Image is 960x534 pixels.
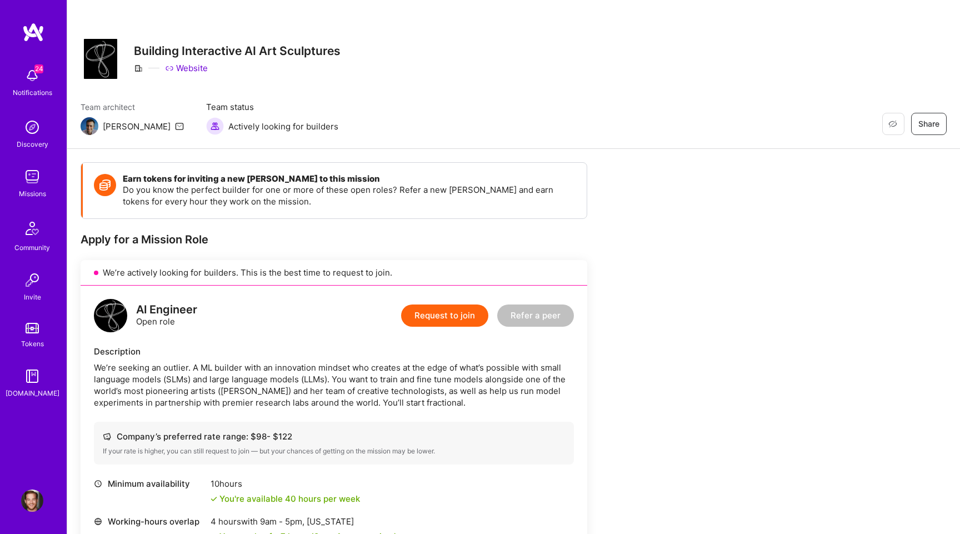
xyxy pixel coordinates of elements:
p: Do you know the perfect builder for one or more of these open roles? Refer a new [PERSON_NAME] an... [123,184,576,207]
img: logo [94,299,127,332]
div: We’re actively looking for builders. This is the best time to request to join. [81,260,587,286]
span: 9am - 5pm , [258,516,307,527]
button: Request to join [401,305,488,327]
span: Share [918,118,939,129]
i: icon Clock [94,480,102,488]
img: discovery [21,116,43,138]
div: [PERSON_NAME] [103,121,171,132]
span: 24 [34,64,43,73]
a: Website [165,62,208,74]
div: Notifications [13,87,52,98]
h3: Building Interactive AI Art Sculptures [134,44,341,58]
div: Open role [136,304,197,327]
img: teamwork [21,166,43,188]
img: Team Architect [81,117,98,135]
div: If your rate is higher, you can still request to join — but your chances of getting on the missio... [103,447,565,456]
div: Minimum availability [94,478,205,490]
i: icon Check [211,496,217,502]
img: guide book [21,365,43,387]
div: [DOMAIN_NAME] [6,387,59,399]
img: tokens [26,323,39,333]
img: Actively looking for builders [206,117,224,135]
img: bell [21,64,43,87]
span: Team status [206,101,338,113]
div: Invite [24,291,41,303]
i: icon EyeClosed [888,119,897,128]
img: logo [22,22,44,42]
i: icon Cash [103,432,111,441]
div: Company’s preferred rate range: $ 98 - $ 122 [103,431,565,442]
div: Community [14,242,50,253]
img: Invite [21,269,43,291]
div: Missions [19,188,46,199]
i: icon World [94,517,102,526]
img: Community [19,215,46,242]
div: Discovery [17,138,48,150]
div: 4 hours with [US_STATE] [211,516,397,527]
h4: Earn tokens for inviting a new [PERSON_NAME] to this mission [123,174,576,184]
div: 10 hours [211,478,360,490]
img: User Avatar [21,490,43,512]
button: Refer a peer [497,305,574,327]
i: icon CompanyGray [134,64,143,73]
div: Apply for a Mission Role [81,232,587,247]
div: We’re seeking an outlier. A ML builder with an innovation mindset who creates at the edge of what... [94,362,574,408]
div: Tokens [21,338,44,350]
img: Token icon [94,174,116,196]
div: AI Engineer [136,304,197,316]
span: Team architect [81,101,184,113]
i: icon Mail [175,122,184,131]
div: You're available 40 hours per week [211,493,360,505]
span: Actively looking for builders [228,121,338,132]
div: Description [94,346,574,357]
img: Company Logo [84,39,117,79]
div: Working-hours overlap [94,516,205,527]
